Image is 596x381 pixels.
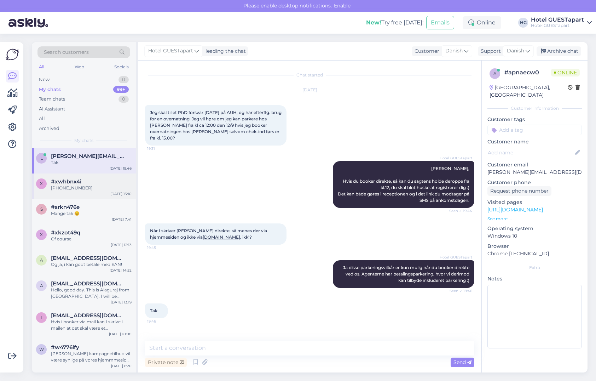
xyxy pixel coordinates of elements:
span: Hotel GUESTapart [148,47,193,55]
a: [URL][DOMAIN_NAME] [487,206,543,213]
span: My chats [74,137,93,144]
button: Emails [426,16,454,29]
p: Customer email [487,161,582,169]
div: [DATE] 7:41 [112,217,132,222]
div: # apnaecw0 [504,68,551,77]
div: 0 [118,96,129,103]
input: Add a tag [487,125,582,135]
div: Web [73,62,86,72]
span: a [40,283,43,288]
span: ima@aabnet.dk [51,312,125,319]
span: l [40,155,43,161]
div: Customer information [487,105,582,112]
div: All [37,62,46,72]
div: Socials [113,62,130,72]
div: Team chats [39,96,65,103]
div: Mange tak ☺️ [51,210,132,217]
span: 19:31 [147,146,174,151]
div: Hotel GUESTapart [531,23,584,28]
p: Browser [487,243,582,250]
span: 19:46 [147,319,174,324]
div: Try free [DATE]: [366,18,423,27]
div: [DATE] 13:10 [110,191,132,197]
div: Tak [51,159,132,166]
div: 99+ [113,86,129,93]
div: Private note [145,358,187,367]
p: Chrome [TECHNICAL_ID] [487,250,582,257]
div: New [39,76,50,83]
span: #w4776ify [51,344,79,351]
a: Hotel GUESTapartHotel GUESTapart [531,17,592,28]
div: Of course [51,236,132,242]
span: a [40,257,43,263]
span: a [493,71,497,76]
div: [PERSON_NAME] kampagnetilbud vil være synlige på vores hjemmmeside i de perioder vi kører dette. [51,351,132,363]
span: s [40,206,43,212]
span: x [40,232,43,237]
span: Seen ✓ 19:44 [446,208,472,214]
div: AI Assistant [39,106,65,113]
span: Seen ✓ 19:46 [446,288,472,294]
span: #xkzot49q [51,229,80,236]
div: [DATE] 12:13 [111,242,132,248]
span: Tak [150,308,157,313]
span: x [40,181,43,186]
span: #srkn476e [51,204,80,210]
span: 19:45 [147,245,174,250]
p: Customer phone [487,179,582,186]
span: Hotel GUESTapart [440,155,472,161]
span: w [39,347,44,352]
a: [DOMAIN_NAME] [203,234,240,240]
p: Customer name [487,138,582,146]
p: Notes [487,275,582,283]
div: Hello, good day. This is Alaguraj from [GEOGRAPHIC_DATA]. I will be visiting our office at [GEOGR... [51,287,132,300]
span: Hotel GUESTapart [440,255,472,260]
div: [PHONE_NUMBER] [51,185,132,191]
div: 0 [118,76,129,83]
p: Windows 10 [487,232,582,240]
span: i [41,315,42,320]
div: Extra [487,265,582,271]
div: Og ja, i kan godt betale med EAN! [51,261,132,268]
span: Ja disse parkeringsvilkår er kun mulig når du booker direkte ved os. Agenterne har betalingsparke... [343,265,470,283]
b: New! [366,19,381,26]
div: [DATE] 10:00 [109,331,132,337]
div: My chats [39,86,61,93]
div: Online [463,16,501,29]
img: Askly Logo [6,48,19,61]
p: Operating system [487,225,582,232]
span: anksko@rm.dk [51,255,125,261]
span: Når I skriver [PERSON_NAME] direkte, så menes der via hjemmesiden og ikke via , ikk'? [150,228,268,240]
span: alaguraj.irtt@gmail.com [51,280,125,287]
div: Customer [412,47,439,55]
div: [DATE] 13:19 [111,300,132,305]
div: [DATE] 14:52 [110,268,132,273]
div: Archive chat [537,46,581,56]
span: Danish [507,47,524,55]
div: Support [478,47,501,55]
span: Jeg skal til et PhD forsvar [DATE] på AUH, og har efterflg. brug for en overnatning. Jeg vil høre... [150,110,283,141]
span: Send [453,359,471,365]
p: See more ... [487,216,582,222]
div: [GEOGRAPHIC_DATA], [GEOGRAPHIC_DATA] [490,84,568,99]
span: Search customers [44,49,89,56]
div: Archived [39,125,59,132]
div: Hvis i booker via mail kan I skrive i mailen at det skal være et handicapvenligt værelse. Så kan ... [51,319,132,331]
span: lars_munch@stofanet.dk [51,153,125,159]
div: HG [518,18,528,28]
span: #xwhbnx4i [51,178,81,185]
span: Danish [445,47,463,55]
p: Visited pages [487,199,582,206]
div: Request phone number [487,186,551,196]
div: All [39,115,45,122]
span: Online [551,69,580,76]
div: Chat started [145,72,474,78]
p: Customer tags [487,116,582,123]
div: [DATE] 8:20 [111,363,132,369]
div: [DATE] [145,87,474,93]
div: [DATE] 19:46 [110,166,132,171]
input: Add name [488,149,574,157]
div: Hotel GUESTapart [531,17,584,23]
div: leading the chat [203,47,246,55]
p: [PERSON_NAME][EMAIL_ADDRESS][DOMAIN_NAME] [487,169,582,176]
